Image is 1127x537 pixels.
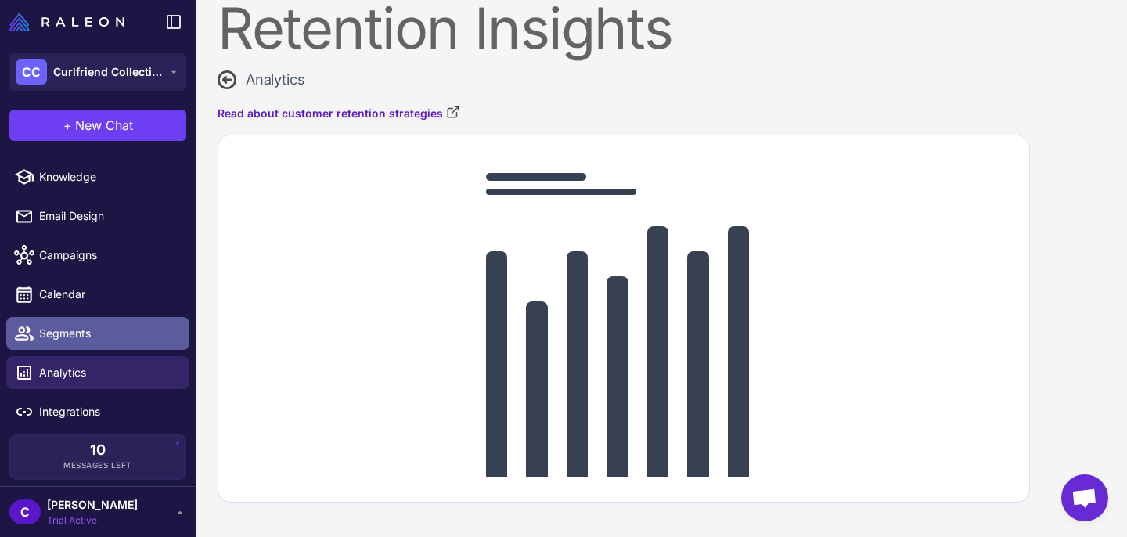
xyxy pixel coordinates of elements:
[47,514,138,528] span: Trial Active
[6,356,189,389] a: Analytics
[16,59,47,85] div: CC
[9,53,186,91] button: CCCurlfriend Collective
[39,207,177,225] span: Email Design
[9,110,186,141] button: +New Chat
[218,105,460,122] a: Read about customer retention strategies
[39,325,177,342] span: Segments
[9,13,124,31] img: Raleon Logo
[6,278,189,311] a: Calendar
[39,286,177,303] span: Calendar
[6,239,189,272] a: Campaigns
[39,168,177,186] span: Knowledge
[6,395,189,428] a: Integrations
[9,13,131,31] a: Raleon Logo
[39,364,177,381] span: Analytics
[6,160,189,193] a: Knowledge
[75,116,133,135] span: New Chat
[39,247,177,264] span: Campaigns
[6,317,189,350] a: Segments
[6,200,189,232] a: Email Design
[1061,474,1108,521] div: Open chat
[39,403,177,420] span: Integrations
[47,496,138,514] span: [PERSON_NAME]
[246,69,304,90] span: Analytics
[9,499,41,524] div: C
[63,460,132,471] span: Messages Left
[53,63,163,81] span: Curlfriend Collective
[63,116,72,135] span: +
[90,443,106,457] span: 10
